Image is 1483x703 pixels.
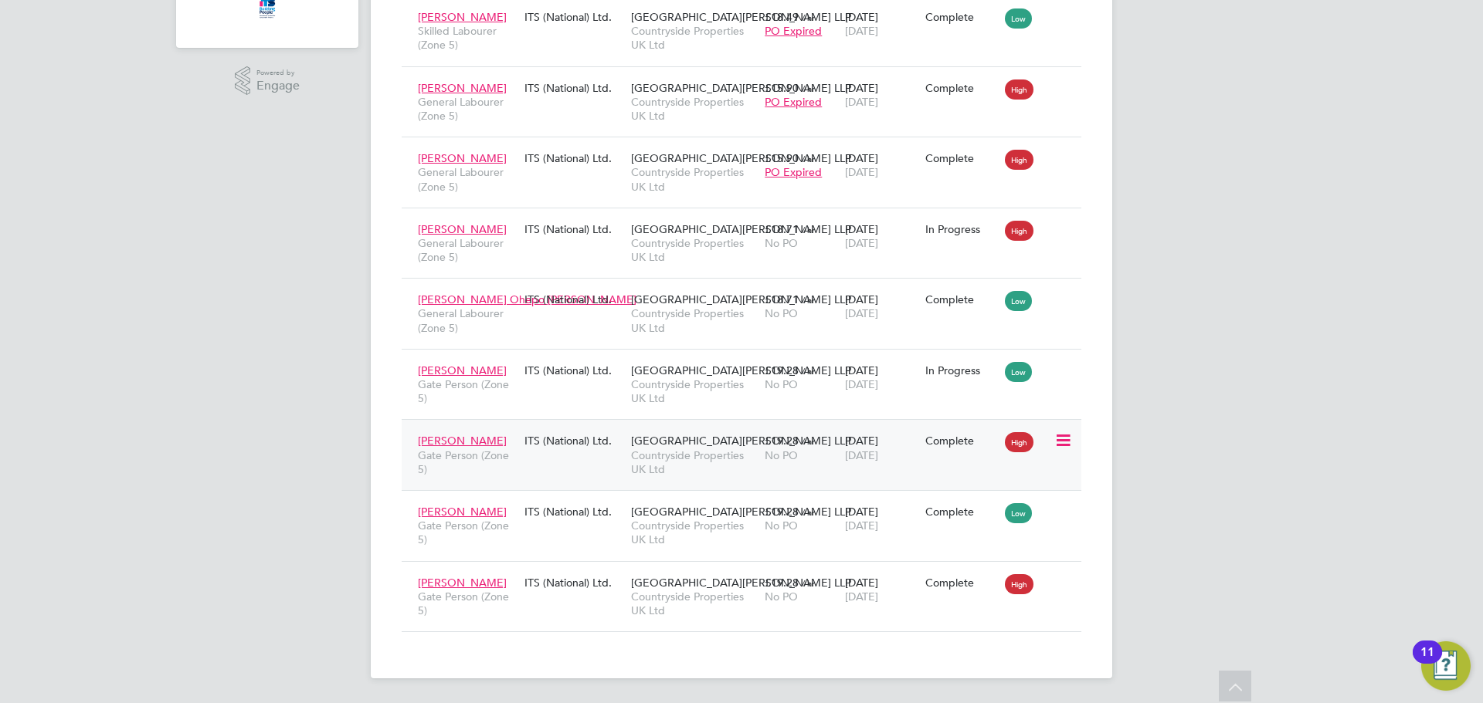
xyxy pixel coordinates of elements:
[631,95,757,123] span: Countryside Properties UK Ltd
[418,24,517,52] span: Skilled Labourer (Zone 5)
[521,568,627,597] div: ITS (National) Ltd.
[521,144,627,173] div: ITS (National) Ltd.
[418,448,517,476] span: Gate Person (Zone 5)
[521,356,627,385] div: ITS (National) Ltd.
[1005,291,1032,311] span: Low
[841,426,921,469] div: [DATE]
[765,306,798,320] span: No PO
[418,151,507,165] span: [PERSON_NAME]
[845,519,878,532] span: [DATE]
[235,66,300,96] a: Powered byEngage
[802,294,815,306] span: / hr
[802,506,815,518] span: / hr
[841,2,921,46] div: [DATE]
[631,292,851,306] span: [GEOGRAPHIC_DATA][PERSON_NAME] LLP
[925,576,998,590] div: Complete
[765,24,822,38] span: PO Expired
[925,505,998,519] div: Complete
[1005,503,1032,523] span: Low
[765,448,798,462] span: No PO
[418,519,517,546] span: Gate Person (Zone 5)
[631,377,757,405] span: Countryside Properties UK Ltd
[845,165,878,179] span: [DATE]
[845,95,878,109] span: [DATE]
[256,79,300,93] span: Engage
[256,66,300,79] span: Powered by
[418,236,517,264] span: General Labourer (Zone 5)
[418,377,517,405] span: Gate Person (Zone 5)
[1005,432,1033,452] span: High
[631,222,851,236] span: [GEOGRAPHIC_DATA][PERSON_NAME] LLP
[414,425,1081,438] a: [PERSON_NAME]Gate Person (Zone 5)ITS (National) Ltd.[GEOGRAPHIC_DATA][PERSON_NAME] LLPCountryside...
[845,24,878,38] span: [DATE]
[414,214,1081,227] a: [PERSON_NAME]General Labourer (Zone 5)ITS (National) Ltd.[GEOGRAPHIC_DATA][PERSON_NAME] LLPCountr...
[414,355,1081,368] a: [PERSON_NAME]Gate Person (Zone 5)ITS (National) Ltd.[GEOGRAPHIC_DATA][PERSON_NAME] LLPCountryside...
[925,434,998,448] div: Complete
[631,434,851,448] span: [GEOGRAPHIC_DATA][PERSON_NAME] LLP
[841,356,921,399] div: [DATE]
[765,95,822,109] span: PO Expired
[418,165,517,193] span: General Labourer (Zone 5)
[1005,362,1032,382] span: Low
[418,434,507,448] span: [PERSON_NAME]
[841,497,921,540] div: [DATE]
[802,435,815,447] span: / hr
[418,222,507,236] span: [PERSON_NAME]
[521,2,627,32] div: ITS (National) Ltd.
[418,95,517,123] span: General Labourer (Zone 5)
[925,363,998,377] div: In Progress
[925,10,998,24] div: Complete
[802,83,815,94] span: / hr
[765,590,798,603] span: No PO
[631,165,757,193] span: Countryside Properties UK Ltd
[418,505,507,519] span: [PERSON_NAME]
[418,81,507,95] span: [PERSON_NAME]
[1005,8,1032,29] span: Low
[925,151,998,165] div: Complete
[631,151,851,165] span: [GEOGRAPHIC_DATA][PERSON_NAME] LLP
[1420,652,1434,672] div: 11
[418,10,507,24] span: [PERSON_NAME]
[765,434,799,448] span: £19.28
[1005,150,1033,170] span: High
[925,222,998,236] div: In Progress
[631,519,757,546] span: Countryside Properties UK Ltd
[845,306,878,320] span: [DATE]
[765,363,799,377] span: £19.28
[631,363,851,377] span: [GEOGRAPHIC_DATA][PERSON_NAME] LLP
[414,2,1081,15] a: [PERSON_NAME]Skilled Labourer (Zone 5)ITS (National) Ltd.[GEOGRAPHIC_DATA][PERSON_NAME] LLPCountr...
[631,306,757,334] span: Countryside Properties UK Ltd
[418,306,517,334] span: General Labourer (Zone 5)
[925,292,998,306] div: Complete
[631,81,851,95] span: [GEOGRAPHIC_DATA][PERSON_NAME] LLP
[765,222,799,236] span: £18.71
[845,377,878,391] span: [DATE]
[414,73,1081,86] a: [PERSON_NAME]General Labourer (Zone 5)ITS (National) Ltd.[GEOGRAPHIC_DATA][PERSON_NAME] LLPCountr...
[802,12,815,23] span: / hr
[845,236,878,250] span: [DATE]
[418,363,507,377] span: [PERSON_NAME]
[631,505,851,519] span: [GEOGRAPHIC_DATA][PERSON_NAME] LLP
[765,236,798,250] span: No PO
[802,153,815,164] span: / hr
[765,292,799,306] span: £18.71
[765,519,798,532] span: No PO
[841,73,921,117] div: [DATE]
[418,590,517,617] span: Gate Person (Zone 5)
[1421,641,1471,691] button: Open Resource Center, 11 new notifications
[802,577,815,589] span: / hr
[631,576,851,590] span: [GEOGRAPHIC_DATA][PERSON_NAME] LLP
[1005,79,1033,100] span: High
[631,24,757,52] span: Countryside Properties UK Ltd
[765,576,799,590] span: £19.28
[765,10,799,24] span: £18.49
[765,505,799,519] span: £19.28
[521,73,627,103] div: ITS (National) Ltd.
[631,448,757,476] span: Countryside Properties UK Ltd
[925,81,998,95] div: Complete
[841,285,921,328] div: [DATE]
[414,567,1081,580] a: [PERSON_NAME]Gate Person (Zone 5)ITS (National) Ltd.[GEOGRAPHIC_DATA][PERSON_NAME] LLPCountryside...
[418,292,636,306] span: [PERSON_NAME] Ohepo [PERSON_NAME]
[521,497,627,526] div: ITS (National) Ltd.
[414,284,1081,297] a: [PERSON_NAME] Ohepo [PERSON_NAME]General Labourer (Zone 5)ITS (National) Ltd.[GEOGRAPHIC_DATA][PE...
